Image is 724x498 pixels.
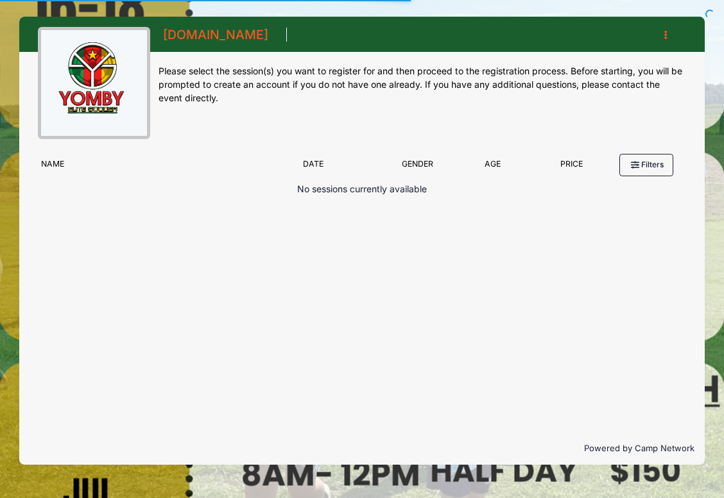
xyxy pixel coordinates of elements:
[619,154,673,176] button: Filters
[159,65,686,105] div: Please select the session(s) you want to register for and then proceed to the registration proces...
[46,35,142,131] img: logo
[35,158,297,176] div: Name
[532,158,610,176] div: Price
[382,158,454,176] div: Gender
[454,158,532,176] div: Age
[30,442,694,455] p: Powered by Camp Network
[159,24,272,46] h1: [DOMAIN_NAME]
[297,183,427,196] p: No sessions currently available
[297,158,381,176] div: Date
